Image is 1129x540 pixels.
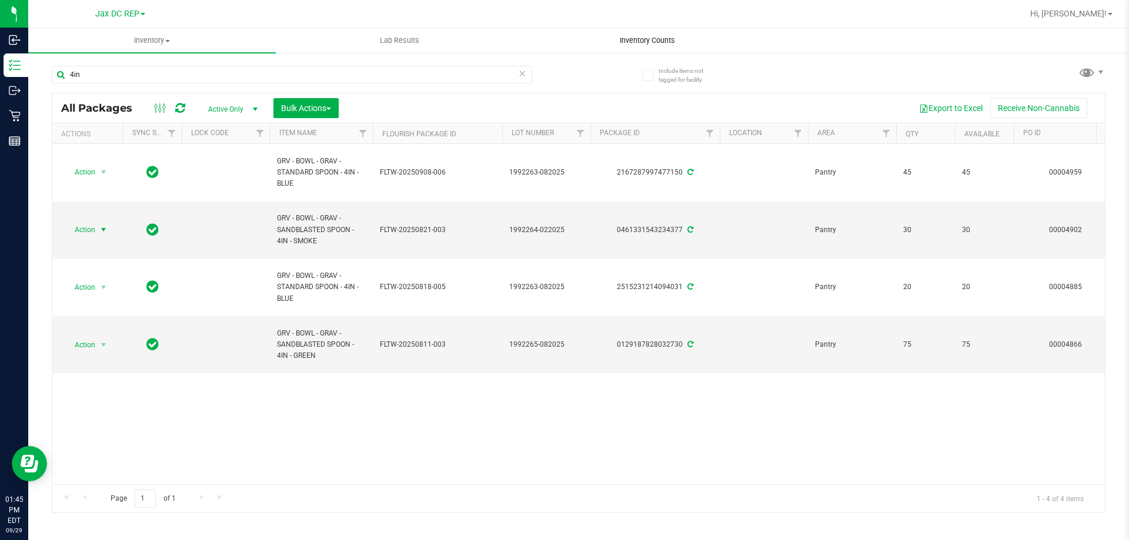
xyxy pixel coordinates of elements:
span: Sync from Compliance System [686,283,693,291]
span: FLTW-20250821-003 [380,224,495,236]
span: 20 [903,281,948,293]
inline-svg: Inbound [9,34,21,46]
span: Include items not tagged for facility [659,66,717,84]
span: Jax DC REP [95,9,139,19]
div: 2515231214094031 [589,281,722,293]
a: Filter [571,123,590,143]
span: 1 - 4 of 4 items [1027,489,1093,507]
span: In Sync [146,336,159,353]
a: Filter [353,123,373,143]
a: Filter [789,123,808,143]
a: Inventory Counts [523,28,771,53]
span: FLTW-20250908-006 [380,167,495,178]
span: select [96,337,111,353]
div: 2167287997477150 [589,167,722,178]
span: Action [64,222,96,238]
span: Action [64,337,96,353]
a: Area [817,129,835,137]
span: 20 [962,281,1007,293]
span: 75 [962,339,1007,350]
span: 75 [903,339,948,350]
span: 1992264-022025 [509,224,583,236]
span: Action [64,279,96,296]
span: Inventory [28,35,276,46]
span: Pantry [815,281,889,293]
span: select [96,279,111,296]
a: Qty [906,130,918,138]
span: Action [64,164,96,180]
a: Flourish Package ID [382,130,456,138]
a: Available [964,130,1000,138]
p: 09/29 [5,526,23,535]
span: In Sync [146,279,159,295]
span: 45 [962,167,1007,178]
span: GRV - BOWL - GRAV - STANDARD SPOON - 4IN - BLUE [277,270,366,304]
a: 00004959 [1049,168,1082,176]
span: 30 [962,224,1007,236]
a: Lab Results [276,28,523,53]
a: Location [729,129,762,137]
span: 1992265-082025 [509,339,583,350]
span: Sync from Compliance System [686,168,693,176]
span: 1992263-082025 [509,167,583,178]
span: GRV - BOWL - GRAV - SANDBLASTED SPOON - 4IN - GREEN [277,328,366,362]
span: FLTW-20250818-005 [380,281,495,293]
span: select [96,222,111,238]
span: FLTW-20250811-003 [380,339,495,350]
span: 30 [903,224,948,236]
span: In Sync [146,164,159,180]
a: 00004902 [1049,226,1082,234]
p: 01:45 PM EDT [5,494,23,526]
span: Pantry [815,224,889,236]
inline-svg: Inventory [9,59,21,71]
a: PO ID [1023,129,1041,137]
inline-svg: Reports [9,135,21,147]
button: Export to Excel [911,98,990,118]
span: 45 [903,167,948,178]
a: 00004866 [1049,340,1082,348]
input: Search Package ID, Item Name, SKU, Lot or Part Number... [52,66,532,83]
span: Pantry [815,339,889,350]
a: Filter [877,123,896,143]
span: select [96,164,111,180]
span: GRV - BOWL - GRAV - SANDBLASTED SPOON - 4IN - SMOKE [277,213,366,247]
a: Filter [250,123,270,143]
a: Package ID [600,129,640,137]
span: All Packages [61,102,144,115]
input: 1 [135,489,156,508]
inline-svg: Retail [9,110,21,122]
span: Clear [518,66,526,81]
div: Actions [61,130,118,138]
span: Lab Results [364,35,435,46]
a: Item Name [279,129,317,137]
span: In Sync [146,222,159,238]
inline-svg: Outbound [9,85,21,96]
a: Inventory [28,28,276,53]
span: Sync from Compliance System [686,226,693,234]
span: Page of 1 [101,489,185,508]
div: 0129187828032730 [589,339,722,350]
a: Lot Number [512,129,554,137]
a: Filter [700,123,720,143]
span: Inventory Counts [604,35,691,46]
span: Sync from Compliance System [686,340,693,348]
span: Pantry [815,167,889,178]
span: Bulk Actions [281,103,331,113]
iframe: Resource center [12,446,47,481]
a: Filter [162,123,182,143]
button: Bulk Actions [273,98,339,118]
a: Lock Code [191,129,229,137]
span: Hi, [PERSON_NAME]! [1030,9,1107,18]
div: 0461331543234377 [589,224,722,236]
span: 1992263-082025 [509,281,583,293]
span: GRV - BOWL - GRAV - STANDARD SPOON - 4IN - BLUE [277,156,366,190]
a: 00004885 [1049,283,1082,291]
button: Receive Non-Cannabis [990,98,1087,118]
a: Sync Status [132,129,178,137]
